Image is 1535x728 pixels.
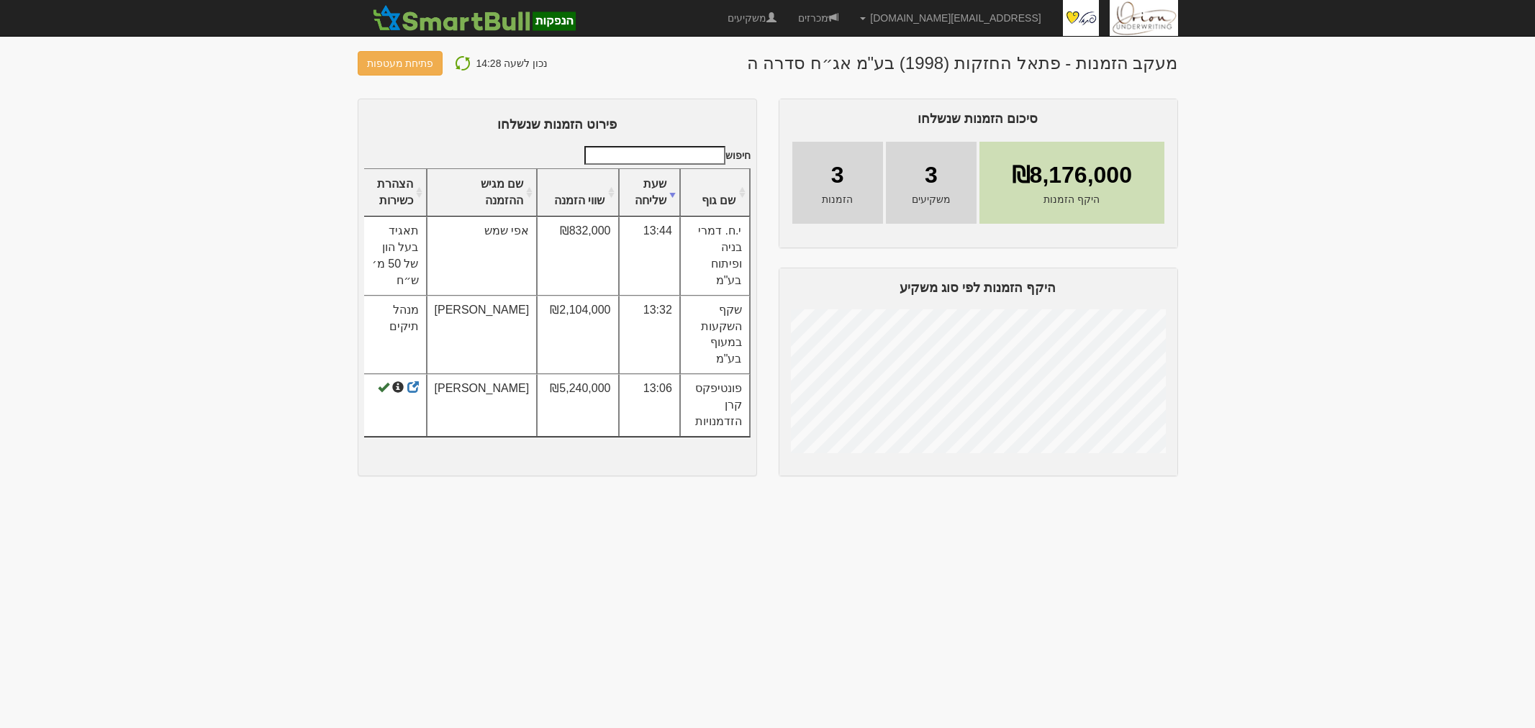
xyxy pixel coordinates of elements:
[427,296,538,374] td: [PERSON_NAME]
[358,51,443,76] button: פתיחת מעטפות
[537,374,618,437] td: ₪5,240,000
[680,217,750,295] td: י.ח. דמרי בניה ופיתוח בע"מ
[427,169,538,217] th: שם מגיש ההזמנה : activate to sort column ascending
[537,169,618,217] th: שווי הזמנה : activate to sort column ascending
[925,159,938,192] span: 3
[680,374,750,437] td: פונטיפקס קרן הזדמנויות
[1043,192,1100,206] span: היקף הזמנות
[372,224,419,286] span: תאגיד בעל הון של 50 מ׳ ש״ח
[427,217,538,295] td: אפי שמש
[537,217,618,295] td: ₪832,000
[363,169,427,217] th: הצהרת כשירות : activate to sort column ascending
[454,55,471,72] img: refresh-icon.png
[368,4,580,32] img: SmartBull Logo
[831,159,844,192] span: 3
[427,374,538,437] td: [PERSON_NAME]
[537,296,618,374] td: ₪2,104,000
[918,112,1038,126] span: סיכום הזמנות שנשלחו
[497,117,617,132] span: פירוט הזמנות שנשלחו
[619,217,680,295] td: 13:44
[584,146,725,165] input: חיפוש
[680,296,750,374] td: שקף השקעות במעוף בע"מ
[389,304,419,332] span: מנהל תיקים
[619,169,680,217] th: שעת שליחה : activate to sort column ascending
[579,146,751,165] label: חיפוש
[1012,159,1132,192] span: ₪8,176,000
[822,192,853,206] span: הזמנות
[619,296,680,374] td: 13:32
[476,54,548,73] p: נכון לשעה 14:28
[747,54,1178,73] h1: מעקב הזמנות - פתאל החזקות (1998) בע"מ אג״ח סדרה ה
[900,281,1056,295] span: היקף הזמנות לפי סוג משקיע
[619,374,680,437] td: 13:06
[912,192,951,206] span: משקיעים
[680,169,750,217] th: שם גוף : activate to sort column ascending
